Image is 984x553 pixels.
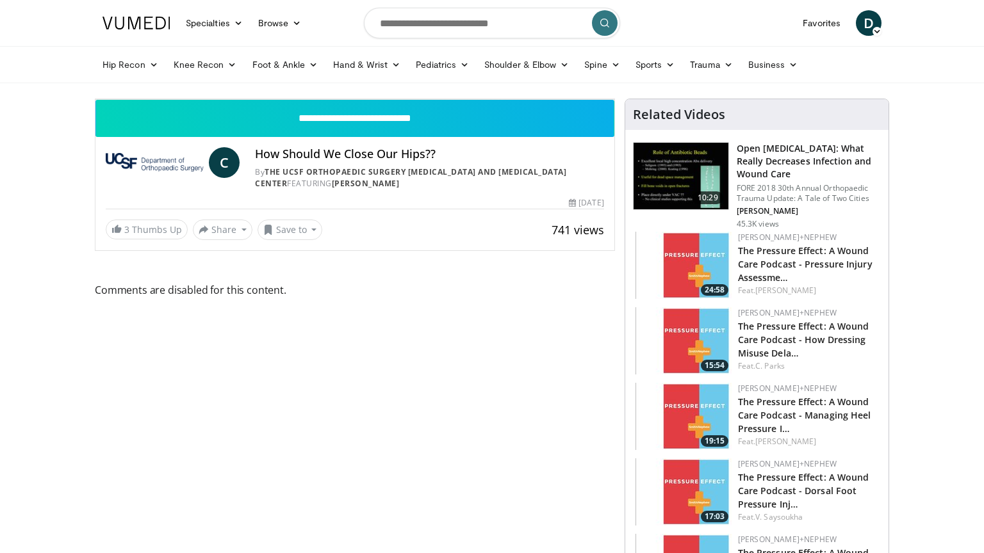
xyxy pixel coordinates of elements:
[552,222,604,237] span: 741 views
[209,147,240,178] a: C
[255,166,603,189] div: By FEATURING
[106,220,188,239] a: 3 Thumbs Up
[635,232,732,299] a: 24:58
[577,52,627,77] a: Spine
[325,52,408,77] a: Hand & Wrist
[255,166,566,189] a: The UCSF Orthopaedic Surgery [MEDICAL_DATA] and [MEDICAL_DATA] Center
[738,511,878,523] div: Feat.
[701,511,728,522] span: 17:03
[124,223,129,236] span: 3
[178,10,250,36] a: Specialties
[635,307,732,374] a: 15:54
[95,99,614,100] video-js: Video Player
[634,143,728,209] img: ded7be61-cdd8-40fc-98a3-de551fea390e.150x105_q85_crop-smart_upscale.jpg
[682,52,741,77] a: Trauma
[856,10,881,36] a: D
[738,320,869,359] a: The Pressure Effect: A Wound Care Podcast - How Dressing Misuse Dela…
[755,360,785,371] a: C. Parks
[633,107,725,122] h4: Related Videos
[755,285,816,296] a: [PERSON_NAME]
[102,17,170,29] img: VuMedi Logo
[738,285,878,296] div: Feat.
[738,307,837,318] a: [PERSON_NAME]+Nephew
[635,383,732,450] img: 60a7b2e5-50df-40c4-868a-521487974819.150x105_q85_crop-smart_upscale.jpg
[701,360,728,371] span: 15:54
[738,396,871,435] a: The Pressure Effect: A Wound Care Podcast - Managing Heel Pressure I…
[755,436,816,447] a: [PERSON_NAME]
[332,178,400,189] a: [PERSON_NAME]
[95,282,615,298] span: Comments are disabled for this content.
[477,52,577,77] a: Shoulder & Elbow
[95,52,166,77] a: Hip Recon
[741,52,806,77] a: Business
[737,142,881,180] h3: Open [MEDICAL_DATA]: What Really Decreases Infection and Wound Care
[738,458,837,469] a: [PERSON_NAME]+Nephew
[701,284,728,296] span: 24:58
[738,471,869,510] a: The Pressure Effect: A Wound Care Podcast - Dorsal Foot Pressure Inj…
[693,191,723,204] span: 10:29
[255,147,603,161] h4: How Should We Close Our Hips??
[737,183,881,204] p: FORE 2018 30th Annual Orthopaedic Trauma Update: A Tale of Two Cities
[755,511,803,522] a: V. Saysoukha
[701,435,728,447] span: 19:15
[633,142,881,229] a: 10:29 Open [MEDICAL_DATA]: What Really Decreases Infection and Wound Care FORE 2018 30th Annual O...
[364,8,620,38] input: Search topics, interventions
[569,197,603,209] div: [DATE]
[738,436,878,447] div: Feat.
[635,232,732,299] img: 2a658e12-bd38-46e9-9f21-8239cc81ed40.150x105_q85_crop-smart_upscale.jpg
[738,360,878,372] div: Feat.
[737,206,881,216] p: [PERSON_NAME]
[738,232,837,243] a: [PERSON_NAME]+Nephew
[738,383,837,394] a: [PERSON_NAME]+Nephew
[258,220,323,240] button: Save to
[738,534,837,545] a: [PERSON_NAME]+Nephew
[193,220,252,240] button: Share
[166,52,245,77] a: Knee Recon
[737,219,779,229] p: 45.3K views
[408,52,477,77] a: Pediatrics
[628,52,683,77] a: Sports
[635,307,732,374] img: 61e02083-5525-4adc-9284-c4ef5d0bd3c4.150x105_q85_crop-smart_upscale.jpg
[795,10,848,36] a: Favorites
[250,10,309,36] a: Browse
[738,244,873,284] a: The Pressure Effect: A Wound Care Podcast - Pressure Injury Assessme…
[635,383,732,450] a: 19:15
[245,52,326,77] a: Foot & Ankle
[635,458,732,525] a: 17:03
[635,458,732,525] img: d68379d8-97de-484f-9076-f39c80eee8eb.150x105_q85_crop-smart_upscale.jpg
[106,147,204,178] img: The UCSF Orthopaedic Surgery Arthritis and Joint Replacement Center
